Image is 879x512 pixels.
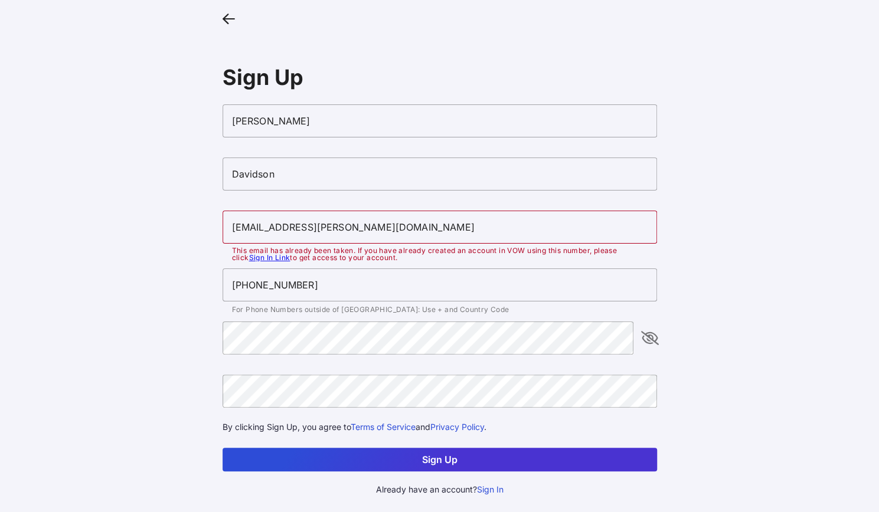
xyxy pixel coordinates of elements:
span: This email has already been taken. If you have already created an account in VOW using this numbe... [232,246,617,262]
a: Terms of Service [351,422,416,432]
div: Already have an account? [223,483,657,496]
span: For Phone Numbers outside of [GEOGRAPHIC_DATA]: Use + and Country Code [232,305,509,314]
button: Sign Up [223,448,657,471]
button: Sign In [477,483,504,496]
input: Last Name [223,157,657,191]
input: Phone Number [223,268,657,301]
div: Sign Up [223,64,657,90]
div: By clicking Sign Up, you agree to and . [223,421,657,434]
input: Email [223,211,657,244]
i: appended action [643,331,657,345]
a: Sign In Link [249,253,290,262]
a: Privacy Policy [430,422,484,432]
input: First Name [223,104,657,137]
